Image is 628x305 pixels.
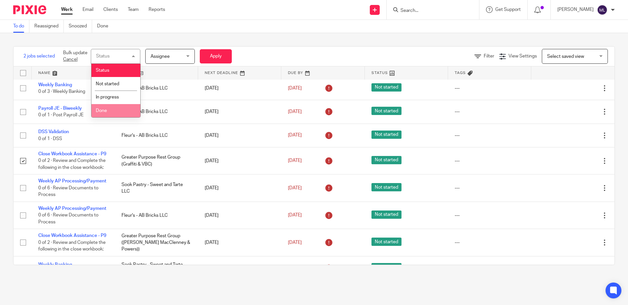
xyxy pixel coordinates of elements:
span: [DATE] [288,213,302,218]
div: --- [455,85,525,92]
span: 0 of 6 · Review Documents to Process [38,213,98,225]
td: [DATE] [198,100,281,124]
td: [DATE] [198,76,281,100]
span: [DATE] [288,133,302,138]
td: [DATE] [198,202,281,229]
a: Weekly AP Processing/Payment [38,206,106,211]
span: Not started [371,238,401,246]
div: --- [455,158,525,164]
a: Work [61,6,73,13]
span: [DATE] [288,86,302,91]
span: Get Support [495,7,521,12]
td: [DATE] [198,229,281,256]
div: --- [455,212,525,219]
td: [DATE] [198,124,281,147]
a: Reports [149,6,165,13]
span: Not started [371,156,401,164]
span: 0 of 3 · Weekly Banking [38,89,85,94]
a: Cancel [63,57,78,62]
span: 0 of 1 · DSS [38,136,62,141]
a: Weekly Banking [38,83,72,87]
span: Done [96,108,107,113]
span: 2 jobs selected [23,53,55,59]
td: Fleur's - AB Bricks LLC [115,124,198,147]
span: Assignee [151,54,170,59]
span: 0 of 1 · Post Payroll JE [38,113,84,118]
td: Greater Purpose Rest Group ([PERSON_NAME] MacClenney & Powers)) [115,229,198,256]
a: Reassigned [34,20,64,33]
td: Greater Purpose Rest Group (Graffiti & VBC) [115,147,198,174]
span: [DATE] [288,186,302,190]
p: Bulk update [63,50,87,63]
a: Email [83,6,93,13]
a: Clients [103,6,118,13]
a: Close Workbook Assistance - P9 [38,152,106,156]
span: [DATE] [288,240,302,245]
span: View Settings [508,54,537,58]
span: 0 of 6 · Review Documents to Process [38,186,98,197]
a: Team [128,6,139,13]
a: Payroll JE - Biweekly [38,106,82,111]
td: [DATE] [198,256,281,280]
span: 0 of 2 · Review and Complete the following in the close workbook: [38,240,106,252]
div: --- [455,185,525,191]
span: Not started [371,83,401,92]
div: Status [96,54,110,58]
div: --- [455,132,525,139]
span: Not started [371,183,401,191]
span: Not started [371,263,401,271]
div: --- [455,239,525,246]
a: To do [13,20,29,33]
a: Weekly Banking [38,262,72,267]
span: Select saved view [547,54,584,59]
td: [DATE] [198,147,281,174]
a: DSS Validation [38,130,69,134]
span: [DATE] [288,109,302,114]
img: Pixie [13,5,46,14]
span: In progress [96,95,119,99]
td: [DATE] [198,174,281,202]
span: Not started [371,107,401,115]
span: [DATE] [288,159,302,163]
img: svg%3E [597,5,608,15]
span: Status [96,68,109,73]
button: Apply [200,49,232,63]
a: Close Workbook Assistance - P9 [38,233,106,238]
input: Search [400,8,459,14]
td: Fleur's - AB Bricks LLC [115,76,198,100]
a: Weekly AP Processing/Payment [38,179,106,183]
span: 0 of 2 · Review and Complete the following in the close workbook: [38,159,106,170]
a: Done [97,20,113,33]
span: Not started [371,131,401,139]
div: --- [455,108,525,115]
p: [PERSON_NAME] [557,6,594,13]
span: Tags [455,71,466,75]
span: Filter [484,54,494,58]
span: Not started [96,82,119,86]
td: Sook Pastry - Sweet and Tarte LLC [115,256,198,280]
span: Not started [371,210,401,219]
td: Fleur's - AB Bricks LLC [115,100,198,124]
td: Fleur's - AB Bricks LLC [115,202,198,229]
td: Sook Pastry - Sweet and Tarte LLC [115,174,198,202]
a: Snoozed [69,20,92,33]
